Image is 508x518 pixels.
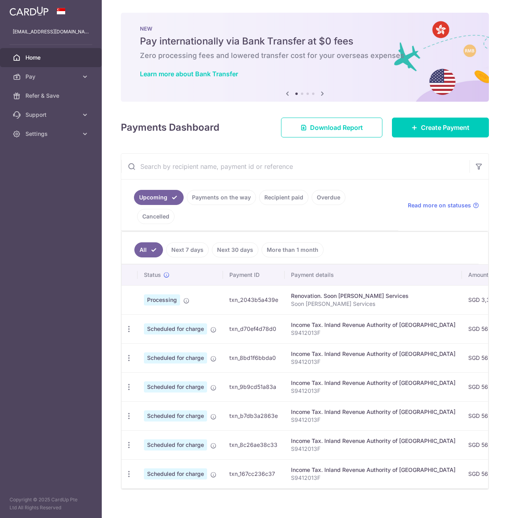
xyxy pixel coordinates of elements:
a: Download Report [281,118,382,137]
span: Scheduled for charge [144,468,207,479]
span: Home [25,54,78,62]
td: txn_167cc236c37 [223,459,285,488]
iframe: Opens a widget where you can find more information [457,494,500,514]
p: S9412013F [291,474,456,482]
p: [EMAIL_ADDRESS][DOMAIN_NAME] [13,28,89,36]
span: Scheduled for charge [144,381,207,392]
td: txn_d70ef4d78d0 [223,314,285,343]
th: Payment ID [223,265,285,285]
h6: Zero processing fees and lowered transfer cost for your overseas expenses [140,51,470,60]
span: Support [25,111,78,119]
p: S9412013F [291,445,456,453]
span: Refer & Save [25,92,78,100]
td: txn_2043b5a439e [223,285,285,314]
h5: Pay internationally via Bank Transfer at $0 fees [140,35,470,48]
div: Renovation. Soon [PERSON_NAME] Services [291,292,456,300]
a: Create Payment [392,118,489,137]
div: Income Tax. Inland Revenue Authority of [GEOGRAPHIC_DATA] [291,437,456,445]
div: Income Tax. Inland Revenue Authority of [GEOGRAPHIC_DATA] [291,350,456,358]
span: Pay [25,73,78,81]
a: Learn more about Bank Transfer [140,70,238,78]
td: txn_9b9cd51a83a [223,372,285,401]
div: Income Tax. Inland Revenue Authority of [GEOGRAPHIC_DATA] [291,321,456,329]
p: Soon [PERSON_NAME] Services [291,300,456,308]
span: Processing [144,294,180,305]
div: Income Tax. Inland Revenue Authority of [GEOGRAPHIC_DATA] [291,466,456,474]
div: Income Tax. Inland Revenue Authority of [GEOGRAPHIC_DATA] [291,408,456,416]
span: Scheduled for charge [144,410,207,421]
a: All [134,242,163,257]
span: Scheduled for charge [144,352,207,363]
p: S9412013F [291,329,456,337]
span: Read more on statuses [408,201,471,209]
a: Recipient paid [259,190,308,205]
div: Income Tax. Inland Revenue Authority of [GEOGRAPHIC_DATA] [291,379,456,387]
span: Settings [25,130,78,138]
p: S9412013F [291,387,456,395]
td: txn_8c26ae38c33 [223,430,285,459]
a: Cancelled [137,209,175,224]
span: Amount [468,271,489,279]
p: NEW [140,25,470,32]
input: Search by recipient name, payment id or reference [121,154,469,179]
th: Payment details [285,265,462,285]
span: Scheduled for charge [144,439,207,450]
a: Next 7 days [166,242,209,257]
p: S9412013F [291,416,456,424]
a: Overdue [312,190,345,205]
p: S9412013F [291,358,456,366]
span: Create Payment [421,123,469,132]
a: Next 30 days [212,242,258,257]
span: Download Report [310,123,363,132]
h4: Payments Dashboard [121,120,219,135]
a: Payments on the way [187,190,256,205]
a: More than 1 month [262,242,324,257]
a: Upcoming [134,190,184,205]
td: txn_8bd1f6bbda0 [223,343,285,372]
img: Bank transfer banner [121,13,489,102]
a: Read more on statuses [408,201,479,209]
span: Scheduled for charge [144,323,207,334]
img: CardUp [10,6,48,16]
span: Status [144,271,161,279]
td: txn_b7db3a2863e [223,401,285,430]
